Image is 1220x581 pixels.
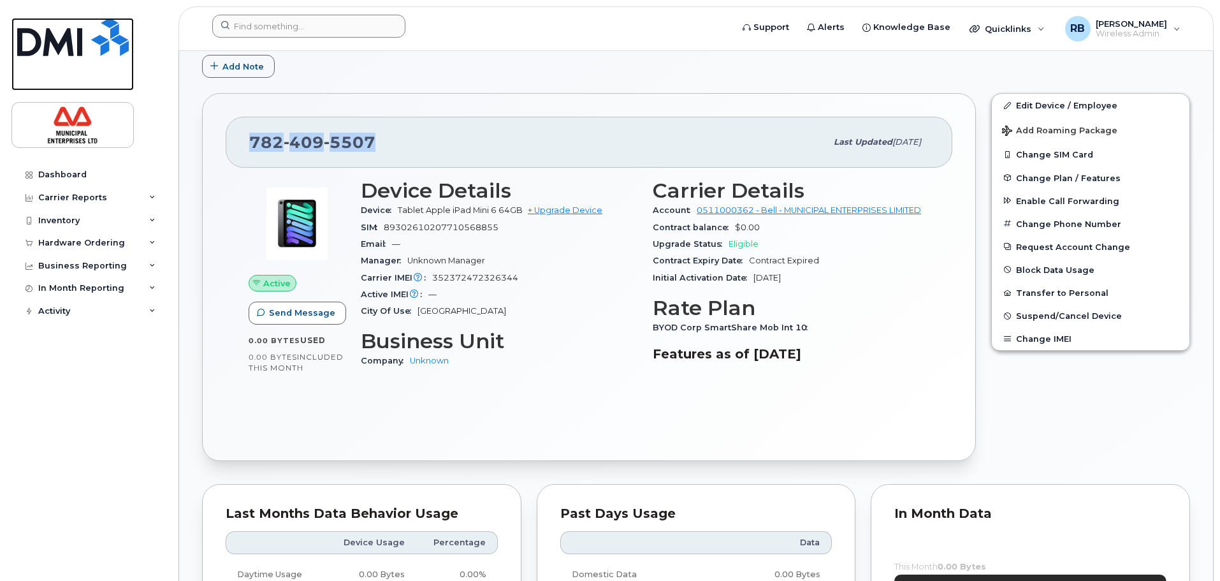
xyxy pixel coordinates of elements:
[709,531,832,554] th: Data
[818,21,845,34] span: Alerts
[985,24,1031,34] span: Quicklinks
[992,189,1189,212] button: Enable Call Forwarding
[992,235,1189,258] button: Request Account Change
[834,137,892,147] span: Last updated
[1016,196,1119,205] span: Enable Call Forwarding
[1056,16,1189,41] div: Ryan Bradbury
[753,273,781,283] span: [DATE]
[392,239,400,249] span: —
[753,21,789,34] span: Support
[1096,18,1167,29] span: [PERSON_NAME]
[361,290,428,299] span: Active IMEI
[873,21,950,34] span: Knowledge Base
[432,273,518,283] span: 352372472326344
[418,306,506,316] span: [GEOGRAPHIC_DATA]
[992,212,1189,235] button: Change Phone Number
[249,133,375,152] span: 782
[361,239,392,249] span: Email
[361,356,410,365] span: Company
[202,55,275,78] button: Add Note
[892,137,921,147] span: [DATE]
[1070,21,1085,36] span: RB
[324,133,375,152] span: 5507
[992,117,1189,143] button: Add Roaming Package
[1016,311,1122,321] span: Suspend/Cancel Device
[961,16,1054,41] div: Quicklinks
[326,531,416,554] th: Device Usage
[528,205,602,215] a: + Upgrade Device
[1016,173,1121,182] span: Change Plan / Features
[992,166,1189,189] button: Change Plan / Features
[410,356,449,365] a: Unknown
[249,336,300,345] span: 0.00 Bytes
[428,290,437,299] span: —
[361,330,637,353] h3: Business Unit
[384,223,498,232] span: 89302610207710568855
[894,508,1166,520] div: In Month Data
[259,186,335,262] img: image20231002-3703462-h9srnz.jpeg
[653,205,697,215] span: Account
[407,256,485,265] span: Unknown Manager
[361,273,432,283] span: Carrier IMEI
[361,179,637,202] h3: Device Details
[697,205,921,215] a: 0511000362 - Bell - MUNICIPAL ENTERPRISES LIMITED
[300,335,326,345] span: used
[653,346,929,362] h3: Features as of [DATE]
[361,306,418,316] span: City Of Use
[653,273,753,283] span: Initial Activation Date
[226,508,498,520] div: Last Months Data Behavior Usage
[653,179,929,202] h3: Carrier Details
[653,239,729,249] span: Upgrade Status
[992,143,1189,166] button: Change SIM Card
[1096,29,1167,39] span: Wireless Admin
[992,304,1189,327] button: Suspend/Cancel Device
[284,133,324,152] span: 409
[212,15,405,38] input: Find something...
[249,302,346,325] button: Send Message
[735,223,760,232] span: $0.00
[653,256,749,265] span: Contract Expiry Date
[361,256,407,265] span: Manager
[653,297,929,320] h3: Rate Plan
[249,352,344,373] span: included this month
[992,327,1189,350] button: Change IMEI
[992,94,1189,117] a: Edit Device / Employee
[222,61,264,73] span: Add Note
[560,508,832,520] div: Past Days Usage
[361,205,398,215] span: Device
[263,277,291,290] span: Active
[416,531,498,554] th: Percentage
[729,239,759,249] span: Eligible
[269,307,335,319] span: Send Message
[853,15,959,40] a: Knowledge Base
[734,15,798,40] a: Support
[653,223,735,232] span: Contract balance
[938,562,986,571] tspan: 0.00 Bytes
[1002,126,1117,138] span: Add Roaming Package
[653,323,814,332] span: BYOD Corp SmartShare Mob Int 10
[992,281,1189,304] button: Transfer to Personal
[361,223,384,232] span: SIM
[398,205,523,215] span: Tablet Apple iPad Mini 6 64GB
[249,353,297,362] span: 0.00 Bytes
[798,15,853,40] a: Alerts
[749,256,819,265] span: Contract Expired
[894,562,986,571] text: this month
[992,258,1189,281] button: Block Data Usage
